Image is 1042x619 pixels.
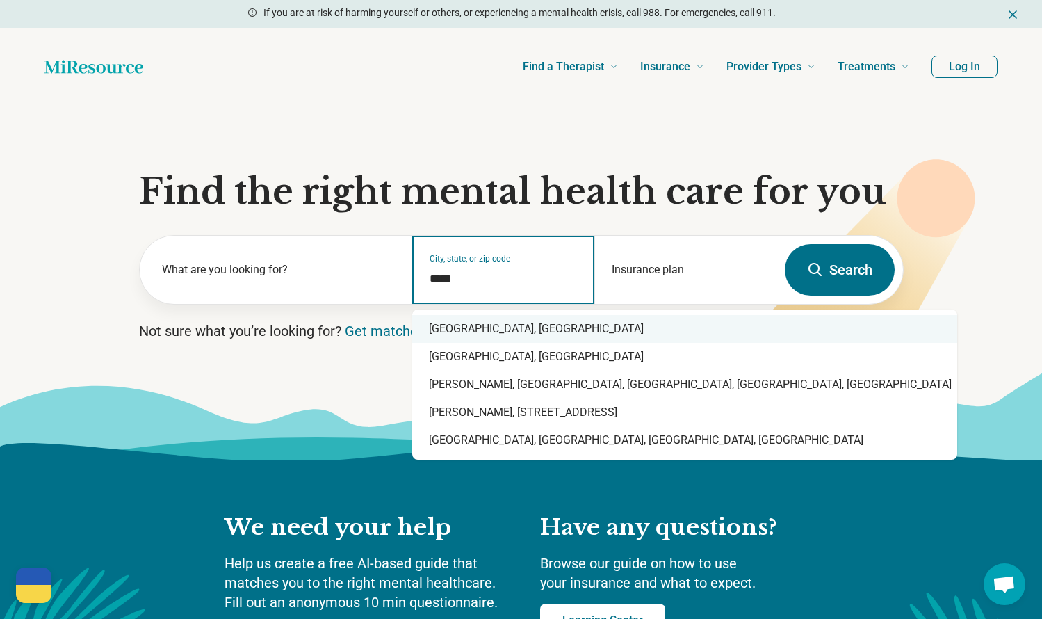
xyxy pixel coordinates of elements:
[139,171,904,213] h1: Find the right mental health care for you
[225,554,512,612] p: Help us create a free AI-based guide that matches you to the right mental healthcare. Fill out an...
[225,513,512,542] h2: We need your help
[540,554,818,593] p: Browse our guide on how to use your insurance and what to expect.
[412,343,957,371] div: [GEOGRAPHIC_DATA], [GEOGRAPHIC_DATA]
[412,309,957,460] div: Suggestions
[838,57,895,77] span: Treatments
[345,323,425,339] a: Get matched
[162,262,396,278] label: What are you looking for?
[412,426,957,454] div: [GEOGRAPHIC_DATA], [GEOGRAPHIC_DATA], [GEOGRAPHIC_DATA], [GEOGRAPHIC_DATA]
[640,57,690,77] span: Insurance
[139,321,904,341] p: Not sure what you’re looking for?
[726,57,801,77] span: Provider Types
[1006,6,1020,22] button: Dismiss
[931,56,998,78] button: Log In
[263,6,776,20] p: If you are at risk of harming yourself or others, or experiencing a mental health crisis, call 98...
[984,563,1025,605] div: Open chat
[785,244,895,296] button: Search
[44,53,143,81] a: Home page
[412,371,957,399] div: [PERSON_NAME], [GEOGRAPHIC_DATA], [GEOGRAPHIC_DATA], [GEOGRAPHIC_DATA], [GEOGRAPHIC_DATA]
[523,57,604,77] span: Find a Therapist
[412,315,957,343] div: [GEOGRAPHIC_DATA], [GEOGRAPHIC_DATA]
[412,399,957,426] div: [PERSON_NAME], [STREET_ADDRESS]
[540,513,818,542] h2: Have any questions?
